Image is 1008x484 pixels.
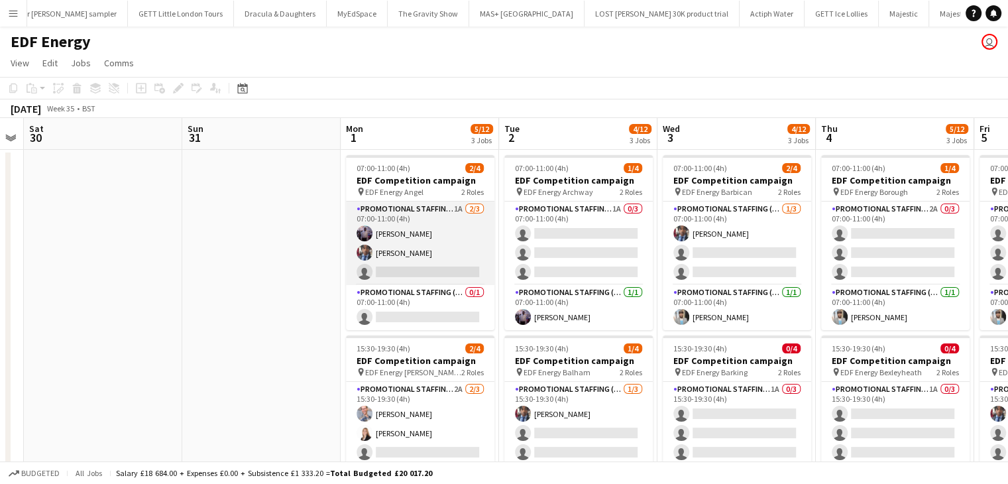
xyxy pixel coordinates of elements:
[104,57,134,69] span: Comms
[346,355,494,367] h3: EDF Competition campaign
[821,155,970,330] app-job-card: 07:00-11:00 (4h)1/4EDF Competition campaign EDF Energy Borough2 RolesPromotional Staffing (Flyeri...
[42,57,58,69] span: Edit
[346,382,494,465] app-card-role: Promotional Staffing (Flyering Staff)2A2/315:30-19:30 (4h)[PERSON_NAME][PERSON_NAME]
[821,355,970,367] h3: EDF Competition campaign
[940,163,959,173] span: 1/4
[469,1,585,27] button: MAS+ [GEOGRAPHIC_DATA]
[663,382,811,465] app-card-role: Promotional Staffing (Flyering Staff)1A0/315:30-19:30 (4h)
[504,155,653,330] app-job-card: 07:00-11:00 (4h)1/4EDF Competition campaign EDF Energy Archway2 RolesPromotional Staffing (Flyeri...
[879,1,929,27] button: Majestic
[782,343,801,353] span: 0/4
[840,187,908,197] span: EDF Energy Borough
[788,135,809,145] div: 3 Jobs
[82,103,95,113] div: BST
[357,163,410,173] span: 07:00-11:00 (4h)
[524,187,593,197] span: EDF Energy Archway
[99,54,139,72] a: Comms
[980,123,990,135] span: Fri
[27,130,44,145] span: 30
[782,163,801,173] span: 2/4
[620,367,642,377] span: 2 Roles
[661,130,680,145] span: 3
[778,367,801,377] span: 2 Roles
[682,187,752,197] span: EDF Energy Barbican
[346,123,363,135] span: Mon
[73,468,105,478] span: All jobs
[663,123,680,135] span: Wed
[673,163,727,173] span: 07:00-11:00 (4h)
[346,155,494,330] app-job-card: 07:00-11:00 (4h)2/4EDF Competition campaign EDF Energy Angel2 RolesPromotional Staffing (Flyering...
[620,187,642,197] span: 2 Roles
[11,32,91,52] h1: EDF Energy
[365,367,461,377] span: EDF Energy [PERSON_NAME][GEOGRAPHIC_DATA]
[524,367,590,377] span: EDF Energy Balham
[471,124,493,134] span: 5/12
[504,285,653,330] app-card-role: Promotional Staffing (Team Leader)1/107:00-11:00 (4h)[PERSON_NAME]
[504,382,653,465] app-card-role: Promotional Staffing (Flyering Staff)1/315:30-19:30 (4h)[PERSON_NAME]
[346,285,494,330] app-card-role: Promotional Staffing (Team Leader)0/107:00-11:00 (4h)
[5,54,34,72] a: View
[673,343,727,353] span: 15:30-19:30 (4h)
[471,135,492,145] div: 3 Jobs
[37,54,63,72] a: Edit
[515,163,569,173] span: 07:00-11:00 (4h)
[71,57,91,69] span: Jobs
[624,163,642,173] span: 1/4
[11,57,29,69] span: View
[821,285,970,330] app-card-role: Promotional Staffing (Team Leader)1/107:00-11:00 (4h)[PERSON_NAME]
[663,155,811,330] app-job-card: 07:00-11:00 (4h)2/4EDF Competition campaign EDF Energy Barbican2 RolesPromotional Staffing (Flyer...
[624,343,642,353] span: 1/4
[346,174,494,186] h3: EDF Competition campaign
[365,187,423,197] span: EDF Energy Angel
[186,130,203,145] span: 31
[461,187,484,197] span: 2 Roles
[832,163,885,173] span: 07:00-11:00 (4h)
[978,130,990,145] span: 5
[821,382,970,465] app-card-role: Promotional Staffing (Flyering Staff)1A0/315:30-19:30 (4h)
[29,123,44,135] span: Sat
[629,124,651,134] span: 4/12
[585,1,740,27] button: LOST [PERSON_NAME] 30K product trial
[116,468,432,478] div: Salary £18 684.00 + Expenses £0.00 + Subsistence £1 333.20 =
[787,124,810,134] span: 4/12
[981,34,997,50] app-user-avatar: Dorian Payne
[346,202,494,285] app-card-role: Promotional Staffing (Flyering Staff)1A2/307:00-11:00 (4h)[PERSON_NAME][PERSON_NAME]
[682,367,748,377] span: EDF Energy Barking
[502,130,520,145] span: 2
[936,367,959,377] span: 2 Roles
[465,343,484,353] span: 2/4
[504,174,653,186] h3: EDF Competition campaign
[21,469,60,478] span: Budgeted
[128,1,234,27] button: GETT Little London Tours
[663,174,811,186] h3: EDF Competition campaign
[740,1,805,27] button: Actiph Water
[946,135,968,145] div: 3 Jobs
[805,1,879,27] button: GETT Ice Lollies
[11,102,41,115] div: [DATE]
[630,135,651,145] div: 3 Jobs
[388,1,469,27] button: The Gravity Show
[778,187,801,197] span: 2 Roles
[940,343,959,353] span: 0/4
[504,123,520,135] span: Tue
[504,202,653,285] app-card-role: Promotional Staffing (Flyering Staff)1A0/307:00-11:00 (4h)
[663,355,811,367] h3: EDF Competition campaign
[840,367,922,377] span: EDF Energy Bexleyheath
[465,163,484,173] span: 2/4
[821,174,970,186] h3: EDF Competition campaign
[946,124,968,134] span: 5/12
[821,123,838,135] span: Thu
[663,202,811,285] app-card-role: Promotional Staffing (Flyering Staff)1/307:00-11:00 (4h)[PERSON_NAME]
[663,285,811,330] app-card-role: Promotional Staffing (Team Leader)1/107:00-11:00 (4h)[PERSON_NAME]
[819,130,838,145] span: 4
[515,343,569,353] span: 15:30-19:30 (4h)
[330,468,432,478] span: Total Budgeted £20 017.20
[7,466,62,481] button: Budgeted
[832,343,885,353] span: 15:30-19:30 (4h)
[821,202,970,285] app-card-role: Promotional Staffing (Flyering Staff)2A0/307:00-11:00 (4h)
[461,367,484,377] span: 2 Roles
